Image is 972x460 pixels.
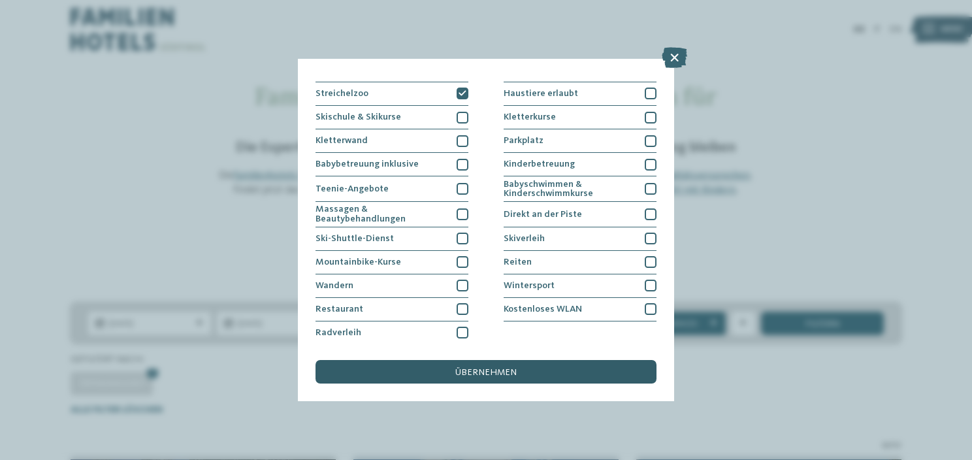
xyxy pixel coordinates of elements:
span: Skiverleih [504,234,545,243]
span: übernehmen [455,368,517,377]
span: Wandern [316,281,353,290]
span: Parkplatz [504,136,543,145]
span: Restaurant [316,304,363,314]
span: Massagen & Beautybehandlungen [316,205,448,223]
span: Babyschwimmen & Kinderschwimmkurse [504,180,636,199]
span: Babybetreuung inklusive [316,159,419,169]
span: Reiten [504,257,532,267]
span: Haustiere erlaubt [504,89,578,98]
span: Ski-Shuttle-Dienst [316,234,394,243]
span: Skischule & Skikurse [316,112,401,122]
span: Kletterkurse [504,112,556,122]
span: Mountainbike-Kurse [316,257,401,267]
span: Streichelzoo [316,89,368,98]
span: Kinderbetreuung [504,159,575,169]
span: Radverleih [316,328,361,337]
span: Direkt an der Piste [504,210,582,219]
span: Wintersport [504,281,555,290]
span: Teenie-Angebote [316,184,389,193]
span: Kletterwand [316,136,368,145]
span: Kostenloses WLAN [504,304,582,314]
